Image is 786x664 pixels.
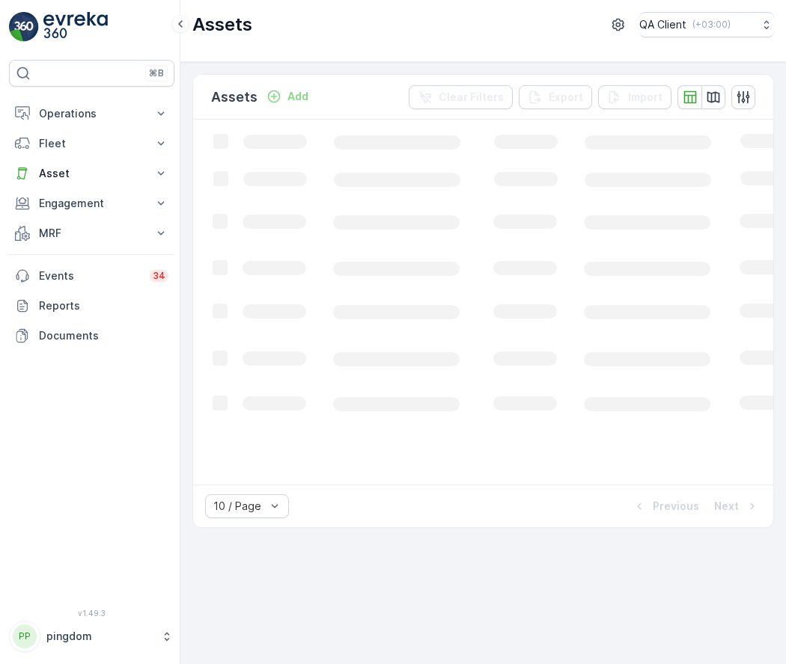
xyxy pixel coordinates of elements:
[9,99,174,129] button: Operations
[519,85,592,109] button: Export
[409,85,513,109] button: Clear Filters
[39,268,141,283] p: Events
[261,87,314,105] button: Add
[9,129,174,159] button: Fleet
[39,106,144,121] p: Operations
[46,629,153,644] p: pingdom
[439,90,504,105] p: Clear Filters
[653,499,699,514] p: Previous
[211,87,258,108] p: Assets
[630,497,701,515] button: Previous
[13,624,37,648] div: PP
[9,291,174,321] a: Reports
[9,188,174,218] button: Engagement
[549,90,583,105] p: Export
[192,13,252,37] p: Assets
[713,497,761,515] button: Next
[9,218,174,248] button: MRF
[692,19,731,31] p: ( +03:00 )
[598,85,671,109] button: Import
[639,12,774,37] button: QA Client(+03:00)
[714,499,739,514] p: Next
[639,17,686,32] p: QA Client
[9,12,39,42] img: logo
[287,89,308,104] p: Add
[153,270,165,282] p: 34
[39,196,144,211] p: Engagement
[9,609,174,618] span: v 1.49.3
[39,166,144,181] p: Asset
[9,321,174,351] a: Documents
[9,261,174,291] a: Events34
[39,136,144,151] p: Fleet
[9,621,174,652] button: PPpingdom
[149,67,164,79] p: ⌘B
[39,226,144,241] p: MRF
[9,159,174,188] button: Asset
[628,90,662,105] p: Import
[39,328,168,343] p: Documents
[39,298,168,313] p: Reports
[43,12,108,42] img: logo_light-DOdMpM7g.png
